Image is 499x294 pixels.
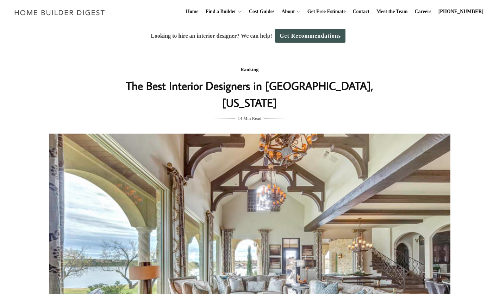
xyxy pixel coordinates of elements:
a: About [279,0,294,23]
a: Careers [412,0,434,23]
a: Cost Guides [246,0,277,23]
img: Home Builder Digest [11,6,108,19]
a: Get Recommendations [275,29,345,43]
a: Ranking [241,67,258,72]
a: Meet the Team [374,0,411,23]
a: Find a Builder [203,0,236,23]
a: Home [183,0,201,23]
a: Contact [350,0,372,23]
span: 14 Min Read [238,115,261,122]
a: [PHONE_NUMBER] [436,0,486,23]
a: Get Free Estimate [305,0,349,23]
h1: The Best Interior Designers in [GEOGRAPHIC_DATA], [US_STATE] [109,77,390,111]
